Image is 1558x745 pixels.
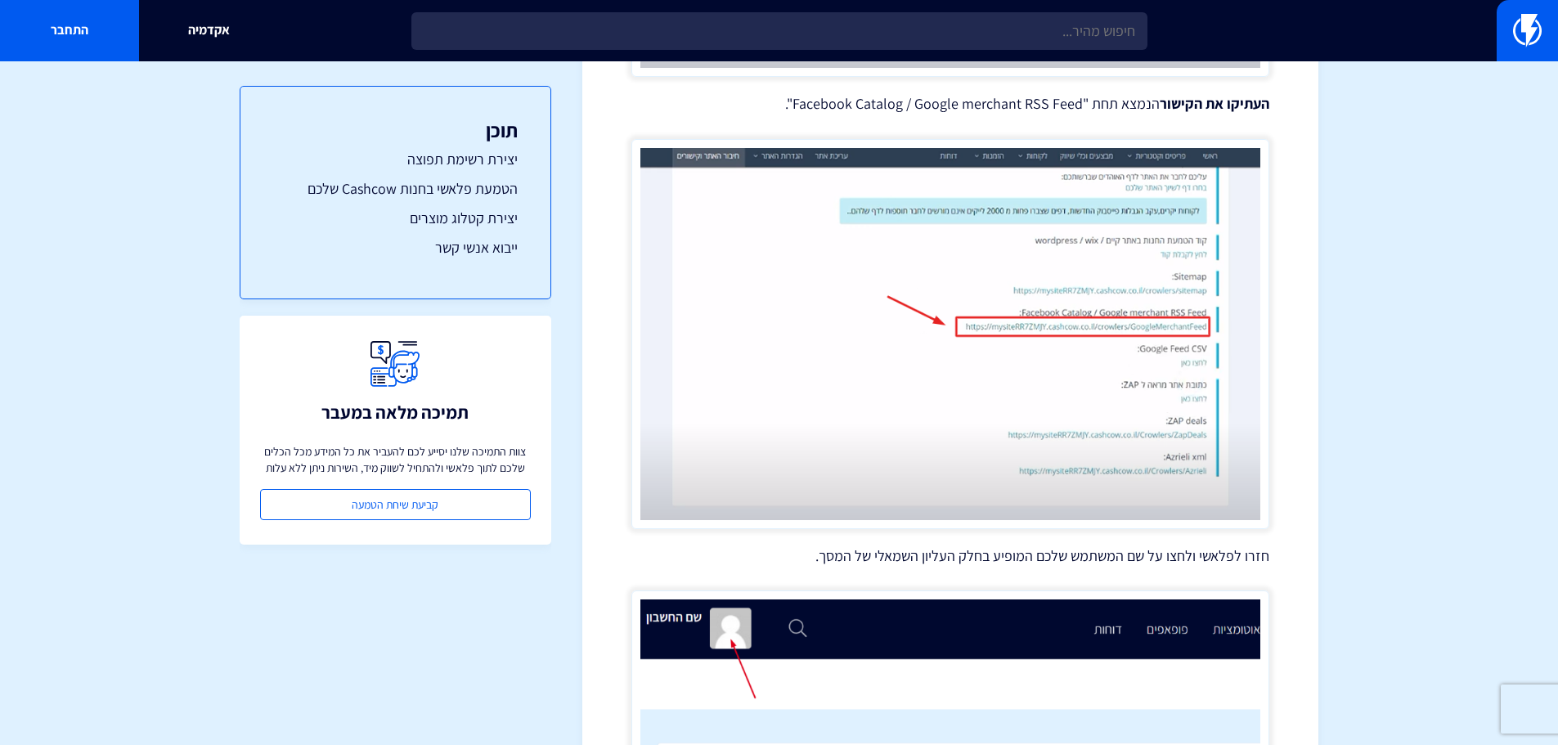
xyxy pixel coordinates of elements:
[273,237,518,258] a: ייבוא אנשי קשר
[1160,94,1269,113] strong: העתיקו את הקישור
[411,12,1147,50] input: חיפוש מהיר...
[273,208,518,229] a: יצירת קטלוג מוצרים
[273,178,518,200] a: הטמעת פלאשי בחנות Cashcow שלכם
[273,119,518,141] h3: תוכן
[321,402,469,422] h3: תמיכה מלאה במעבר
[273,149,518,170] a: יצירת רשימת תפוצה
[260,489,531,520] a: קביעת שיחת הטמעה
[631,545,1269,567] p: חזרו לפלאשי ולחצו על שם המשתמש שלכם המופיע בחלק העליון השמאלי של המסך.
[631,93,1269,114] p: הנמצא תחת "Facebook Catalog / Google merchant RSS Feed".
[260,443,531,476] p: צוות התמיכה שלנו יסייע לכם להעביר את כל המידע מכל הכלים שלכם לתוך פלאשי ולהתחיל לשווק מיד, השירות...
